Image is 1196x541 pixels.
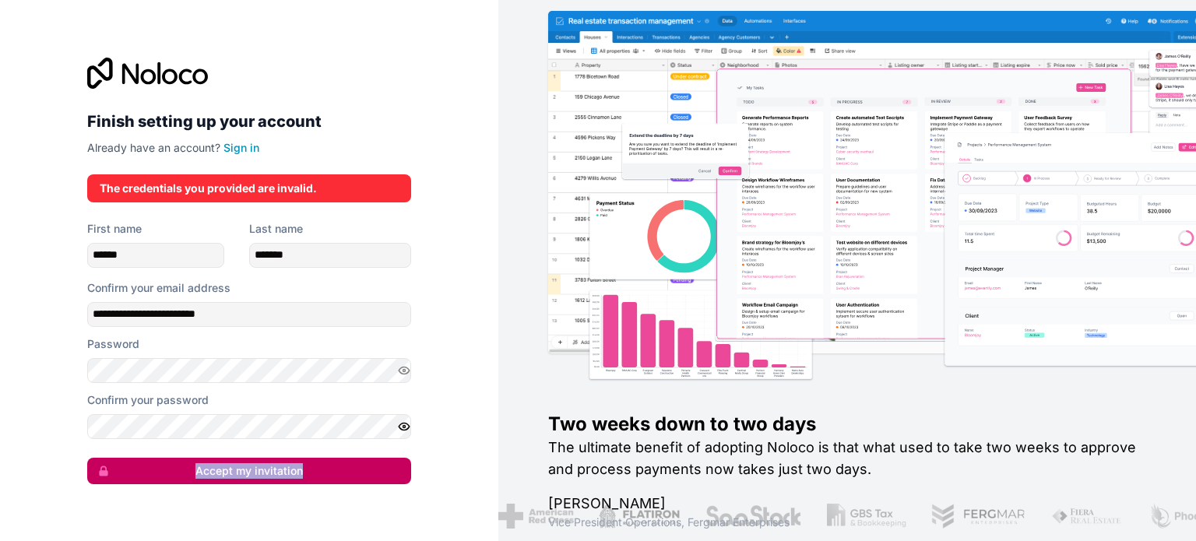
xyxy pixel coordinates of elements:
h1: [PERSON_NAME] [548,493,1146,515]
label: Confirm your email address [87,280,230,296]
h1: Two weeks down to two days [548,412,1146,437]
h1: Vice President Operations , Fergmar Enterprises [548,515,1146,530]
input: Confirm password [87,414,411,439]
h2: The ultimate benefit of adopting Noloco is that what used to take two weeks to approve and proces... [548,437,1146,480]
img: /assets/american-red-cross-BAupjrZR.png [498,504,573,529]
button: Accept my invitation [87,458,411,484]
label: First name [87,221,142,237]
input: family-name [249,243,411,268]
h2: Finish setting up your account [87,107,411,135]
div: The credentials you provided are invalid. [100,181,399,196]
span: Already have an account? [87,141,220,154]
label: Last name [249,221,303,237]
label: Password [87,336,139,352]
label: Confirm your password [87,392,209,408]
input: given-name [87,243,224,268]
a: Sign in [223,141,259,154]
input: Email address [87,302,411,327]
input: Password [87,358,411,383]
